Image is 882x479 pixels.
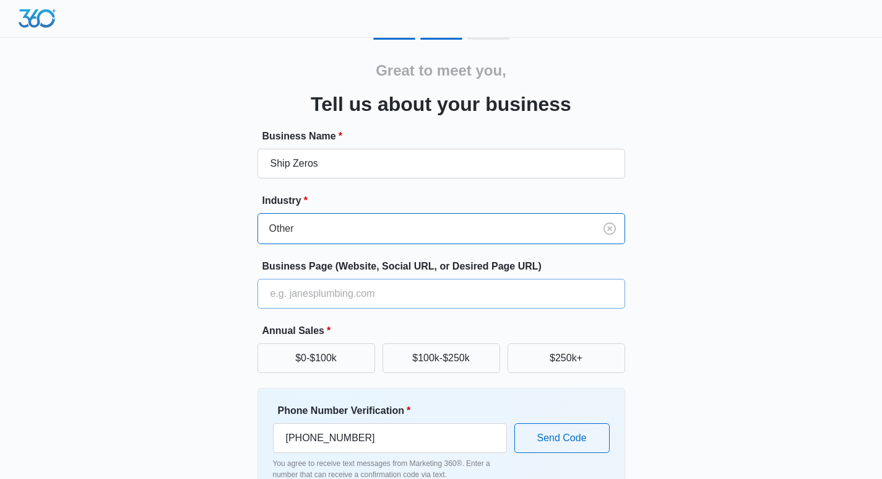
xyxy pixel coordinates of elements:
[262,129,630,144] label: Business Name
[311,89,571,119] h3: Tell us about your business
[508,343,625,373] button: $250k+
[257,279,625,309] input: e.g. janesplumbing.com
[257,149,625,178] input: e.g. Jane's Plumbing
[262,323,630,338] label: Annual Sales
[600,219,620,239] button: Clear
[278,403,512,418] label: Phone Number Verification
[273,423,507,453] input: Ex. +1-555-555-5555
[383,343,500,373] button: $100k-$250k
[262,193,630,208] label: Industry
[514,423,610,453] button: Send Code
[376,59,506,82] h2: Great to meet you,
[262,259,630,274] label: Business Page (Website, Social URL, or Desired Page URL)
[257,343,375,373] button: $0-$100k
